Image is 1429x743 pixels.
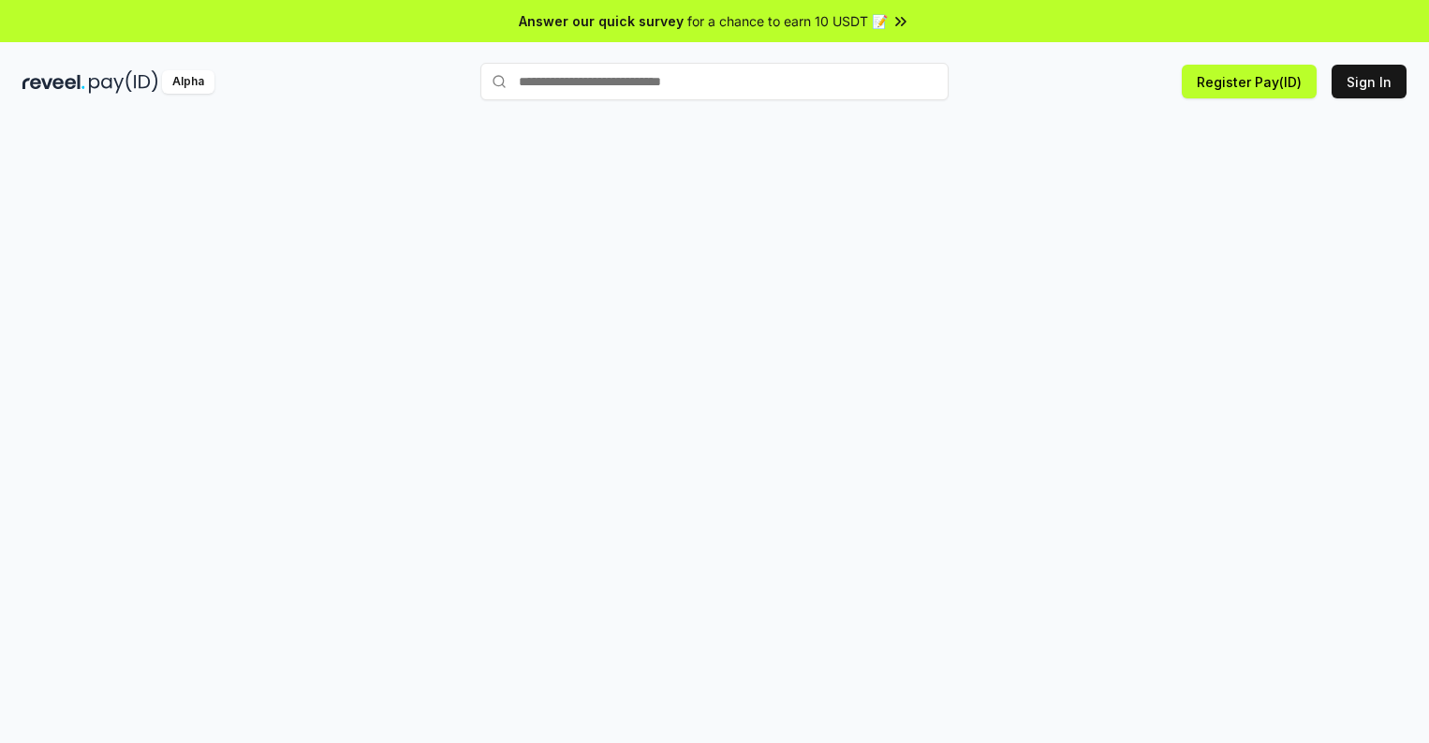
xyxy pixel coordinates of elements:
[687,11,888,31] span: for a chance to earn 10 USDT 📝
[22,70,85,94] img: reveel_dark
[519,11,684,31] span: Answer our quick survey
[89,70,158,94] img: pay_id
[1182,65,1317,98] button: Register Pay(ID)
[1332,65,1407,98] button: Sign In
[162,70,214,94] div: Alpha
